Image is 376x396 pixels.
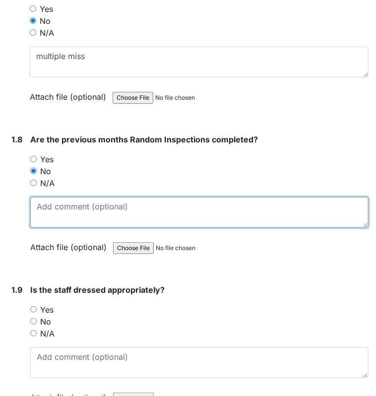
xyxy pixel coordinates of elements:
input: Yes [30,156,37,162]
input: Yes [30,5,36,12]
input: No [30,17,36,24]
span: Is the staff dressed appropriately? [30,285,165,295]
input: No [30,168,37,174]
label: N/A [40,177,55,189]
label: N/A [40,27,54,39]
label: N/A [40,328,55,339]
label: 1.8 [11,133,22,145]
input: N/A [30,180,37,186]
label: Yes [40,3,53,15]
input: N/A [30,29,36,36]
input: Yes [30,306,37,313]
input: No [30,318,37,325]
label: Yes [40,304,54,316]
label: Attach file (optional) [30,236,111,253]
label: No [40,165,51,177]
label: Attach file (optional) [30,85,110,103]
input: N/A [30,330,37,336]
label: No [40,316,51,328]
label: 1.9 [11,284,22,296]
label: No [40,15,51,27]
label: Yes [40,153,54,165]
span: Are the previous months Random Inspections completed? [30,134,258,144]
